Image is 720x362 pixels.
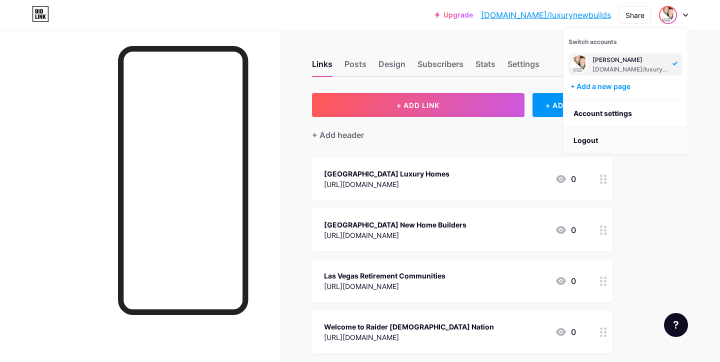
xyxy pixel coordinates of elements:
[507,58,539,76] div: Settings
[324,219,466,230] div: [GEOGRAPHIC_DATA] New Home Builders
[570,81,682,91] div: + Add a new page
[563,127,687,154] li: Logout
[378,58,405,76] div: Design
[396,101,439,109] span: + ADD LINK
[660,7,676,23] img: luxurynewbuilds
[555,275,576,287] div: 0
[312,129,364,141] div: + Add header
[324,230,466,240] div: [URL][DOMAIN_NAME]
[532,93,612,117] div: + ADD EMBED
[625,10,644,20] div: Share
[417,58,463,76] div: Subscribers
[481,9,611,21] a: [DOMAIN_NAME]/luxurynewbuilds
[563,100,687,127] a: Account settings
[475,58,495,76] div: Stats
[324,168,449,179] div: [GEOGRAPHIC_DATA] Luxury Homes
[312,93,524,117] button: + ADD LINK
[324,281,445,291] div: [URL][DOMAIN_NAME]
[555,224,576,236] div: 0
[324,179,449,189] div: [URL][DOMAIN_NAME]
[324,270,445,281] div: Las Vegas Retirement Communities
[344,58,366,76] div: Posts
[568,38,617,45] span: Switch accounts
[555,173,576,185] div: 0
[324,332,494,342] div: [URL][DOMAIN_NAME]
[592,65,669,73] div: [DOMAIN_NAME]/luxurynewbuilds
[312,58,332,76] div: Links
[592,56,669,64] div: [PERSON_NAME]
[435,11,473,19] a: Upgrade
[324,321,494,332] div: Welcome to Raider [DEMOGRAPHIC_DATA] Nation
[555,326,576,338] div: 0
[570,55,588,73] img: luxurynewbuilds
